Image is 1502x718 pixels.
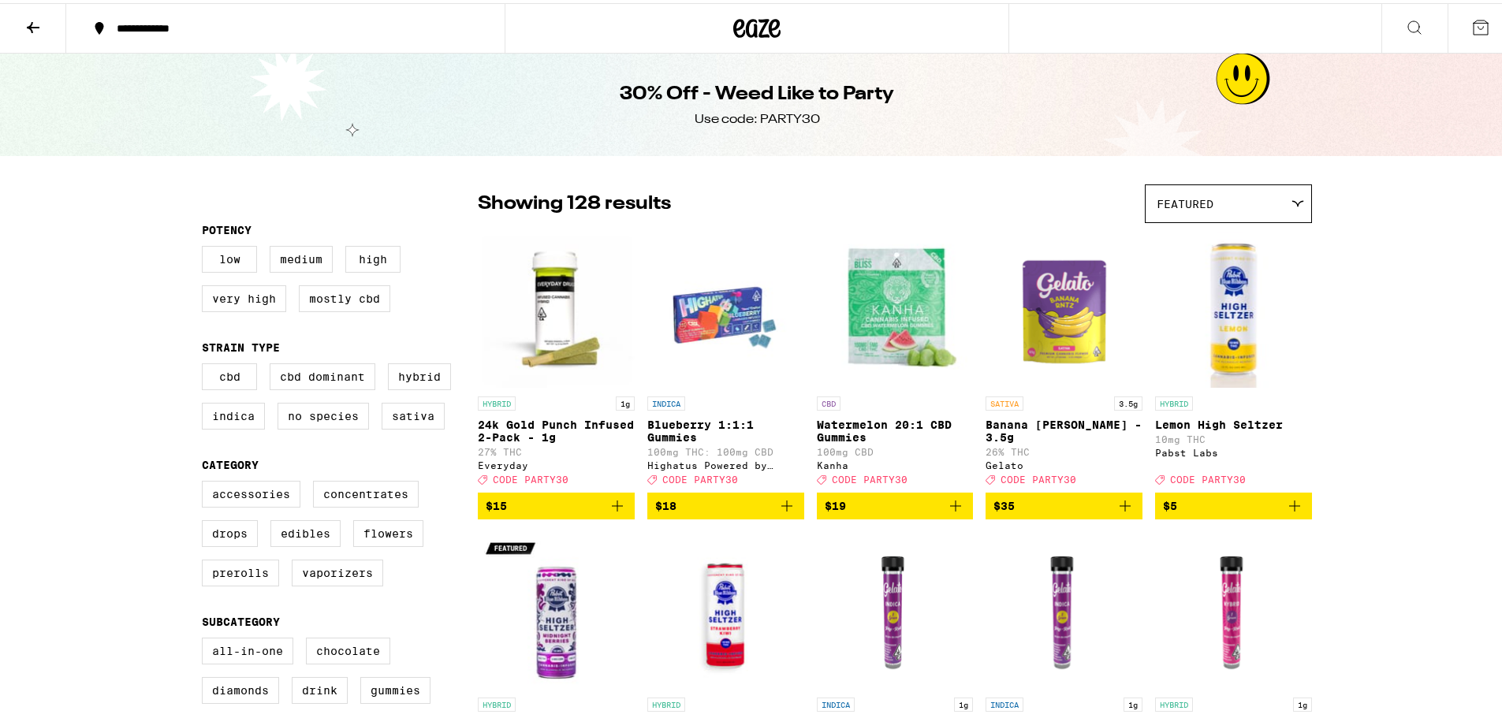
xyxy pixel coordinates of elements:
a: Open page for Lemon High Seltzer from Pabst Labs [1155,228,1312,489]
button: Add to bag [986,489,1142,516]
p: 10mg THC [1155,431,1312,441]
a: Open page for Blueberry 1:1:1 Gummies from Highatus Powered by Cannabiotix [647,228,804,489]
span: Hi. Need any help? [9,11,114,24]
label: High [345,243,401,270]
span: Featured [1157,195,1213,207]
p: 1g [1293,694,1312,709]
span: $35 [993,497,1015,509]
p: INDICA [647,393,685,407]
div: Use code: PARTY30 [695,108,820,125]
label: Indica [202,400,265,426]
span: CODE PARTY30 [1170,471,1246,482]
img: Everyday - 24k Gold Punch Infused 2-Pack - 1g [478,228,635,385]
legend: Potency [202,221,252,233]
label: Very High [202,282,286,309]
label: Gummies [360,674,430,701]
img: Pabst Labs - Midnight Berries 10:3:2 High Seltzer [478,529,635,686]
div: Highatus Powered by Cannabiotix [647,457,804,467]
img: Gelato - Banana Runtz - 3.5g [986,228,1142,385]
button: Add to bag [647,489,804,516]
span: CODE PARTY30 [493,471,568,482]
p: 100mg CBD [817,444,974,454]
span: $19 [825,497,846,509]
legend: Strain Type [202,338,280,351]
p: Lemon High Seltzer [1155,415,1312,428]
p: HYBRID [647,694,685,709]
button: Add to bag [817,489,974,516]
img: Highatus Powered by Cannabiotix - Blueberry 1:1:1 Gummies [647,228,804,385]
p: SATIVA [986,393,1023,407]
button: Add to bag [478,489,635,516]
p: 26% THC [986,444,1142,454]
label: Prerolls [202,556,279,583]
button: Add to bag [1155,489,1312,516]
p: HYBRID [1155,393,1193,407]
p: Watermelon 20:1 CBD Gummies [817,415,974,441]
h1: 30% Off - Weed Like to Party [620,78,894,105]
label: Chocolate [306,634,390,661]
label: Drink [292,674,348,701]
div: Pabst Labs [1155,445,1312,455]
p: INDICA [986,694,1023,709]
label: Concentrates [313,478,419,504]
label: Drops [202,517,258,544]
p: 100mg THC: 100mg CBD [647,444,804,454]
p: 27% THC [478,444,635,454]
span: CODE PARTY30 [1001,471,1076,482]
p: INDICA [817,694,855,709]
span: $15 [486,497,507,509]
p: Showing 128 results [478,188,671,214]
a: Open page for Watermelon 20:1 CBD Gummies from Kanha [817,228,974,489]
a: Open page for 24k Gold Punch Infused 2-Pack - 1g from Everyday [478,228,635,489]
label: Accessories [202,478,300,504]
label: All-In-One [202,634,293,661]
legend: Subcategory [202,612,280,625]
label: Mostly CBD [299,282,390,309]
label: Diamonds [202,674,279,701]
img: Gelato - Papaya - 1g [986,529,1142,686]
label: Low [202,243,257,270]
p: HYBRID [478,694,516,709]
label: Hybrid [388,360,451,387]
p: 1g [954,694,973,709]
div: Kanha [817,457,974,467]
p: HYBRID [478,393,516,407]
p: 1g [1124,694,1142,709]
label: No Species [278,400,369,426]
legend: Category [202,456,259,468]
p: Banana [PERSON_NAME] - 3.5g [986,415,1142,441]
img: Pabst Labs - Strawberry Kiwi High Seltzer [647,529,804,686]
span: $18 [655,497,676,509]
p: 24k Gold Punch Infused 2-Pack - 1g [478,415,635,441]
p: HYBRID [1155,694,1193,709]
img: Gelato - Gelonade - 1g [1155,529,1312,686]
label: Medium [270,243,333,270]
p: Blueberry 1:1:1 Gummies [647,415,804,441]
p: 1g [616,393,635,407]
label: CBD [202,360,257,387]
label: Flowers [353,517,423,544]
img: Kanha - Watermelon 20:1 CBD Gummies [817,228,974,385]
div: Gelato [986,457,1142,467]
span: CODE PARTY30 [832,471,908,482]
a: Open page for Banana Runtz - 3.5g from Gelato [986,228,1142,489]
label: CBD Dominant [270,360,375,387]
div: Everyday [478,457,635,467]
img: Pabst Labs - Lemon High Seltzer [1155,228,1312,385]
img: Gelato - Grape Pie - 1g [817,529,974,686]
label: Sativa [382,400,445,426]
span: CODE PARTY30 [662,471,738,482]
span: $5 [1163,497,1177,509]
p: 3.5g [1114,393,1142,407]
p: CBD [817,393,840,407]
label: Edibles [270,517,341,544]
label: Vaporizers [292,556,383,583]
